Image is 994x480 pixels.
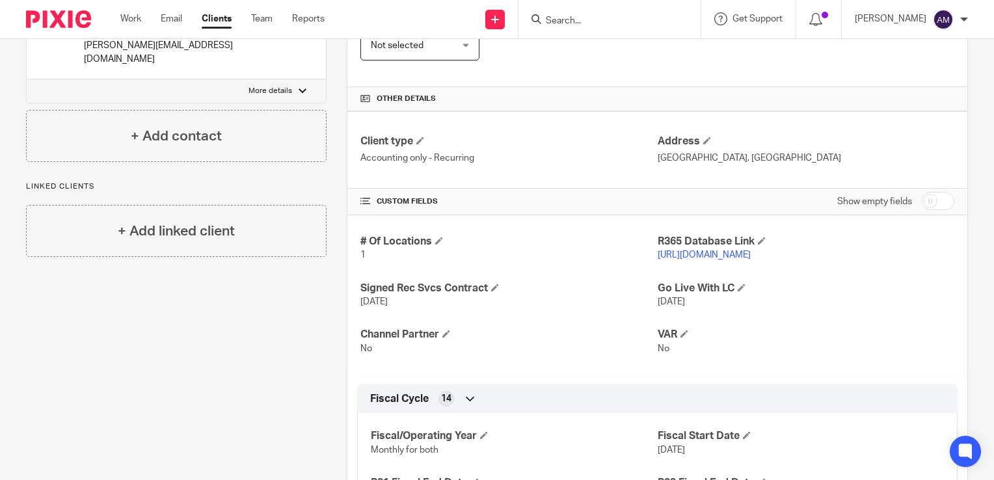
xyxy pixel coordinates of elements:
[658,328,954,341] h4: VAR
[371,429,657,443] h4: Fiscal/Operating Year
[658,152,954,165] p: [GEOGRAPHIC_DATA], [GEOGRAPHIC_DATA]
[292,12,325,25] a: Reports
[360,196,657,207] h4: CUSTOM FIELDS
[441,392,451,405] span: 14
[131,126,222,146] h4: + Add contact
[933,9,954,30] img: svg%3E
[202,12,232,25] a: Clients
[658,235,954,248] h4: R365 Database Link
[732,14,783,23] span: Get Support
[658,344,669,353] span: No
[360,297,388,306] span: [DATE]
[371,446,438,455] span: Monthly for both
[360,135,657,148] h4: Client type
[360,282,657,295] h4: Signed Rec Svcs Contract
[658,446,685,455] span: [DATE]
[84,39,278,66] p: [PERSON_NAME][EMAIL_ADDRESS][DOMAIN_NAME]
[658,282,954,295] h4: Go Live With LC
[360,250,366,260] span: 1
[118,221,235,241] h4: + Add linked client
[658,297,685,306] span: [DATE]
[251,12,273,25] a: Team
[658,250,751,260] a: [URL][DOMAIN_NAME]
[120,12,141,25] a: Work
[377,94,436,104] span: Other details
[360,235,657,248] h4: # Of Locations
[360,152,657,165] p: Accounting only - Recurring
[360,328,657,341] h4: Channel Partner
[855,12,926,25] p: [PERSON_NAME]
[658,429,944,443] h4: Fiscal Start Date
[360,344,372,353] span: No
[371,41,423,50] span: Not selected
[658,135,954,148] h4: Address
[837,195,912,208] label: Show empty fields
[248,86,292,96] p: More details
[26,181,327,192] p: Linked clients
[544,16,662,27] input: Search
[370,392,429,406] span: Fiscal Cycle
[161,12,182,25] a: Email
[26,10,91,28] img: Pixie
